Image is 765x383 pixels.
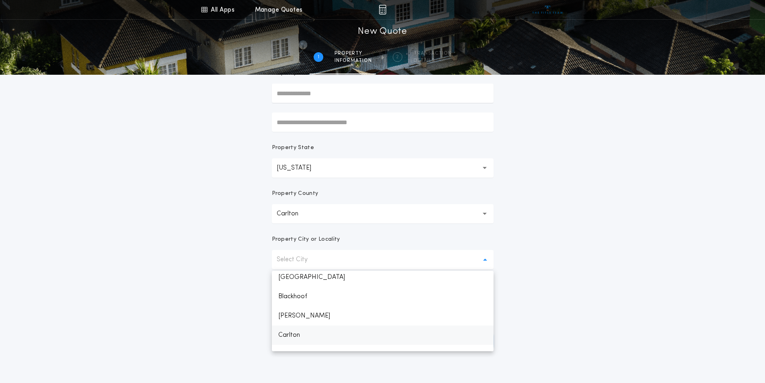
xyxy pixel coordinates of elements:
[272,345,494,364] p: Cloquet
[414,57,452,64] span: details
[272,144,314,152] p: Property State
[272,268,494,287] p: [GEOGRAPHIC_DATA]
[318,54,319,60] h2: 1
[379,5,386,14] img: img
[272,271,494,351] ul: Select City
[396,54,399,60] h2: 2
[335,57,372,64] span: information
[272,306,494,326] p: [PERSON_NAME]
[272,158,494,178] button: [US_STATE]
[272,287,494,306] p: Blackhoof
[272,190,318,198] p: Property County
[358,25,407,38] h1: New Quote
[277,163,324,173] p: [US_STATE]
[414,50,452,57] span: Transaction
[335,50,372,57] span: Property
[277,209,311,219] p: Carlton
[272,250,494,269] button: Select City
[272,236,340,244] p: Property City or Locality
[532,6,563,14] img: vs-icon
[272,326,494,345] p: Carlton
[277,255,320,264] p: Select City
[272,204,494,223] button: Carlton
